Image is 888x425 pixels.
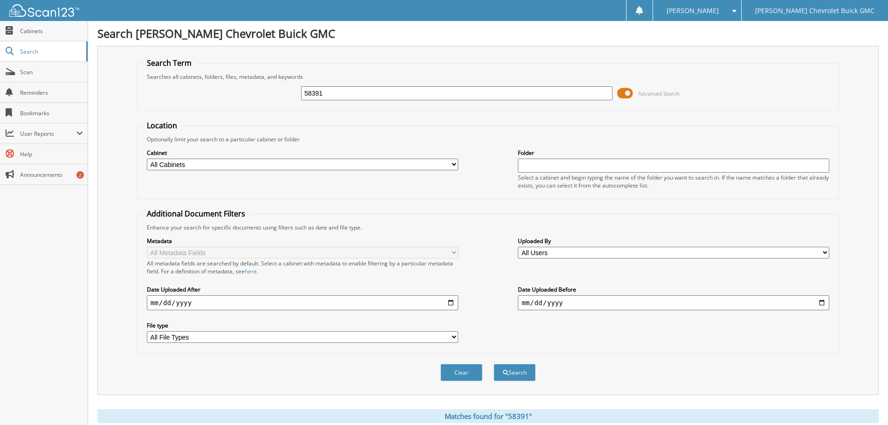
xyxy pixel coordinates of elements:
[142,135,834,143] div: Optionally limit your search to a particular cabinet or folder
[20,68,83,76] span: Scan
[20,27,83,35] span: Cabinets
[441,364,482,381] button: Clear
[518,286,829,293] label: Date Uploaded Before
[147,295,458,310] input: start
[142,73,834,81] div: Searches all cabinets, folders, files, metadata, and keywords
[97,409,879,423] div: Matches found for "58391"
[142,209,250,219] legend: Additional Document Filters
[142,223,834,231] div: Enhance your search for specific documents using filters such as date and file type.
[142,58,196,68] legend: Search Term
[518,149,829,157] label: Folder
[494,364,536,381] button: Search
[147,237,458,245] label: Metadata
[147,259,458,275] div: All metadata fields are searched by default. Select a cabinet with metadata to enable filtering b...
[245,267,257,275] a: here
[518,174,829,189] div: Select a cabinet and begin typing the name of the folder you want to search in. If the name match...
[755,8,874,14] span: [PERSON_NAME] Chevrolet Buick GMC
[20,89,83,97] span: Reminders
[20,48,82,56] span: Search
[97,26,879,41] h1: Search [PERSON_NAME] Chevrolet Buick GMC
[20,109,83,117] span: Bookmarks
[20,130,76,138] span: User Reports
[667,8,719,14] span: [PERSON_NAME]
[76,171,84,179] div: 2
[638,90,680,97] span: Advanced Search
[142,120,182,131] legend: Location
[9,4,79,17] img: scan123-logo-white.svg
[518,295,829,310] input: end
[147,286,458,293] label: Date Uploaded After
[20,171,83,179] span: Announcements
[20,150,83,158] span: Help
[147,149,458,157] label: Cabinet
[518,237,829,245] label: Uploaded By
[147,321,458,329] label: File type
